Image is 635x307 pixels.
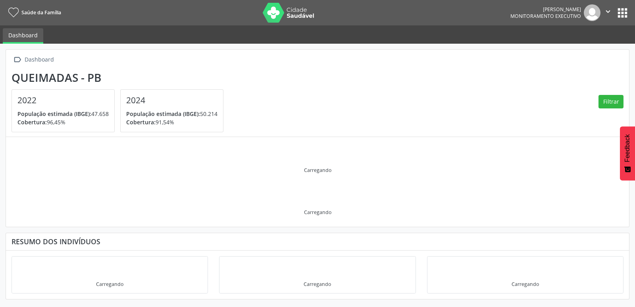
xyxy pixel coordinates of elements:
[304,209,331,216] div: Carregando
[620,126,635,180] button: Feedback - Mostrar pesquisa
[126,95,217,105] h4: 2024
[510,6,581,13] div: [PERSON_NAME]
[12,71,229,84] div: Queimadas - PB
[17,110,91,118] span: População estimada (IBGE):
[510,13,581,19] span: Monitoramento Executivo
[12,54,23,66] i: 
[12,54,55,66] a:  Dashboard
[17,95,109,105] h4: 2022
[12,237,623,246] div: Resumo dos indivíduos
[17,118,109,126] p: 96,45%
[584,4,600,21] img: img
[616,6,629,20] button: apps
[598,95,623,108] button: Filtrar
[512,281,539,288] div: Carregando
[600,4,616,21] button: 
[624,134,631,162] span: Feedback
[126,110,217,118] p: 50.214
[3,28,43,44] a: Dashboard
[96,281,123,288] div: Carregando
[304,281,331,288] div: Carregando
[17,118,47,126] span: Cobertura:
[126,118,156,126] span: Cobertura:
[126,110,200,118] span: População estimada (IBGE):
[126,118,217,126] p: 91,54%
[17,110,109,118] p: 47.658
[21,9,61,16] span: Saúde da Família
[6,6,61,19] a: Saúde da Família
[304,167,331,174] div: Carregando
[604,7,612,16] i: 
[23,54,55,66] div: Dashboard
